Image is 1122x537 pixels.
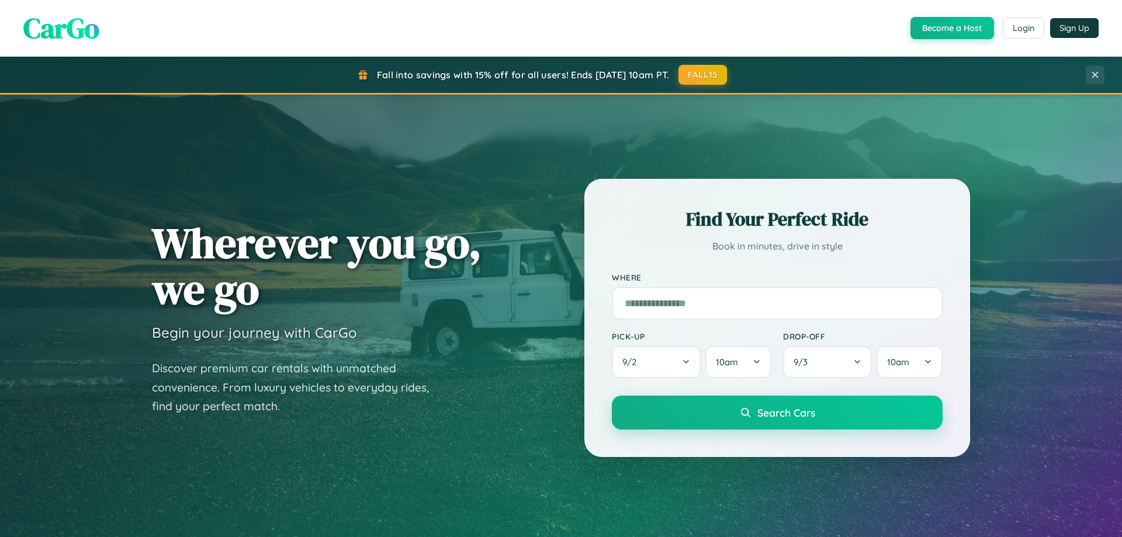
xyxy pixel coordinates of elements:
[705,346,771,378] button: 10am
[757,406,815,419] span: Search Cars
[612,206,943,232] h2: Find Your Perfect Ride
[716,356,738,368] span: 10am
[612,272,943,282] label: Where
[622,356,642,368] span: 9 / 2
[152,220,482,312] h1: Wherever you go, we go
[887,356,909,368] span: 10am
[877,346,943,378] button: 10am
[1003,18,1044,39] button: Login
[23,9,99,47] span: CarGo
[783,346,872,378] button: 9/3
[678,65,728,85] button: FALL15
[794,356,813,368] span: 9 / 3
[152,324,357,341] h3: Begin your journey with CarGo
[612,238,943,255] p: Book in minutes, drive in style
[152,359,444,416] p: Discover premium car rentals with unmatched convenience. From luxury vehicles to everyday rides, ...
[612,396,943,429] button: Search Cars
[377,69,670,81] span: Fall into savings with 15% off for all users! Ends [DATE] 10am PT.
[612,346,701,378] button: 9/2
[1050,18,1099,38] button: Sign Up
[783,331,943,341] label: Drop-off
[910,17,994,39] button: Become a Host
[612,331,771,341] label: Pick-up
